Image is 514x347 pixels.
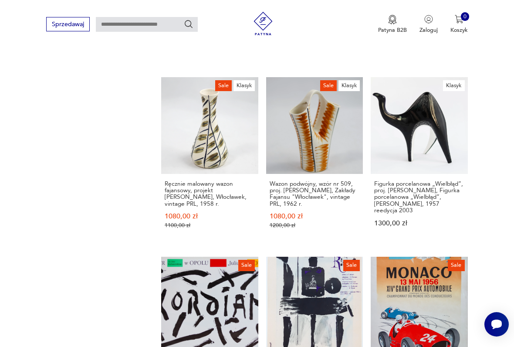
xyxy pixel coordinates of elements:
[461,12,470,21] div: 0
[249,12,278,35] img: Patyna - sklep z meblami i dekoracjami vintage
[378,15,407,34] a: Ikona medaluPatyna B2B
[184,19,193,29] button: Szukaj
[371,77,468,245] a: KlasykFigurka porcelanowa „Wielbłąd”, proj. Lubomir Tomaszewski, Figurka porcelanowa „Wielbłąd”, ...
[484,312,509,337] iframe: Smartsupp widget button
[165,213,254,220] p: 1080,00 zł
[270,180,359,207] h3: Wazon podwójny, wzór nr 509, proj. [PERSON_NAME], Zakłady Fajansu "Włocławek", vintage PRL, 1962 r.
[266,77,363,245] a: SaleKlasykWazon podwójny, wzór nr 509, proj. Jan Sowiński, Zakłady Fajansu "Włocławek", vintage P...
[374,180,464,214] h3: Figurka porcelanowa „Wielbłąd”, proj. [PERSON_NAME], Figurka porcelanowa „Wielbłąd”, [PERSON_NAME...
[270,213,359,220] p: 1080,00 zł
[378,26,407,34] p: Patyna B2B
[424,15,433,24] img: Ikonka użytkownika
[419,15,438,34] button: Zaloguj
[46,17,89,31] button: Sprzedawaj
[450,15,468,34] button: 0Koszyk
[46,22,89,27] a: Sprzedawaj
[388,15,397,24] img: Ikona medalu
[450,26,468,34] p: Koszyk
[270,222,359,229] p: 1200,00 zł
[455,15,463,24] img: Ikona koszyka
[378,15,407,34] button: Patyna B2B
[165,222,254,229] p: 1100,00 zł
[165,180,254,207] h3: Ręcznie malowany wazon fajansowy, projekt [PERSON_NAME], Włocławek, vintage PRL, 1958 r.
[161,77,258,245] a: SaleKlasykRęcznie malowany wazon fajansowy, projekt Wit Płażewski, Włocławek, vintage PRL, 1958 r...
[419,26,438,34] p: Zaloguj
[374,220,464,227] p: 1300,00 zł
